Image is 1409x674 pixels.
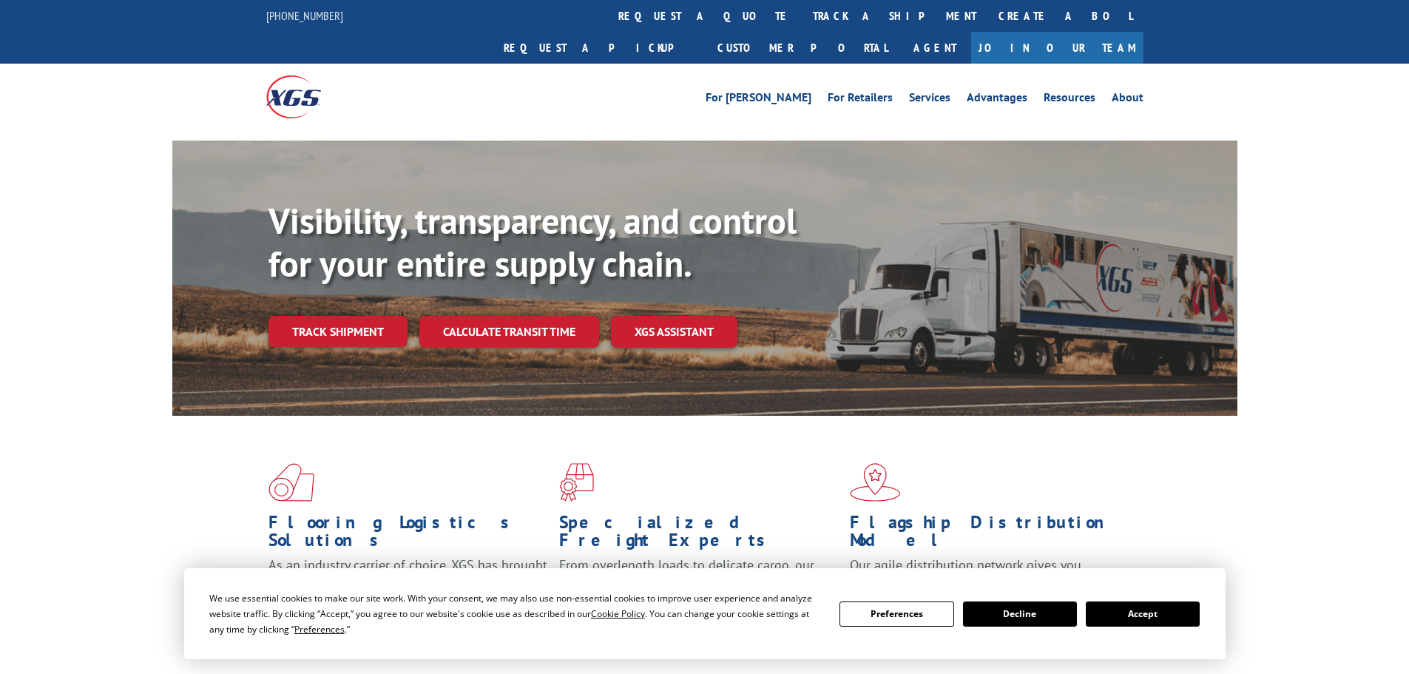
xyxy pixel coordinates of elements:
[268,513,548,556] h1: Flooring Logistics Solutions
[963,601,1077,627] button: Decline
[611,316,737,348] a: XGS ASSISTANT
[559,556,839,622] p: From overlength loads to delicate cargo, our experienced staff knows the best way to move your fr...
[294,623,345,636] span: Preferences
[899,32,971,64] a: Agent
[419,316,599,348] a: Calculate transit time
[850,556,1122,591] span: Our agile distribution network gives you nationwide inventory management on demand.
[967,92,1027,108] a: Advantages
[268,198,797,286] b: Visibility, transparency, and control for your entire supply chain.
[909,92,950,108] a: Services
[1044,92,1095,108] a: Resources
[559,463,594,502] img: xgs-icon-focused-on-flooring-red
[268,463,314,502] img: xgs-icon-total-supply-chain-intelligence-red
[839,601,953,627] button: Preferences
[706,32,899,64] a: Customer Portal
[559,513,839,556] h1: Specialized Freight Experts
[971,32,1143,64] a: Join Our Team
[268,556,547,609] span: As an industry carrier of choice, XGS has brought innovation and dedication to flooring logistics...
[209,590,822,637] div: We use essential cookies to make our site work. With your consent, we may also use non-essential ...
[706,92,811,108] a: For [PERSON_NAME]
[850,463,901,502] img: xgs-icon-flagship-distribution-model-red
[268,316,408,347] a: Track shipment
[493,32,706,64] a: Request a pickup
[1112,92,1143,108] a: About
[266,8,343,23] a: [PHONE_NUMBER]
[850,513,1129,556] h1: Flagship Distribution Model
[1086,601,1200,627] button: Accept
[828,92,893,108] a: For Retailers
[184,568,1226,659] div: Cookie Consent Prompt
[591,607,645,620] span: Cookie Policy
